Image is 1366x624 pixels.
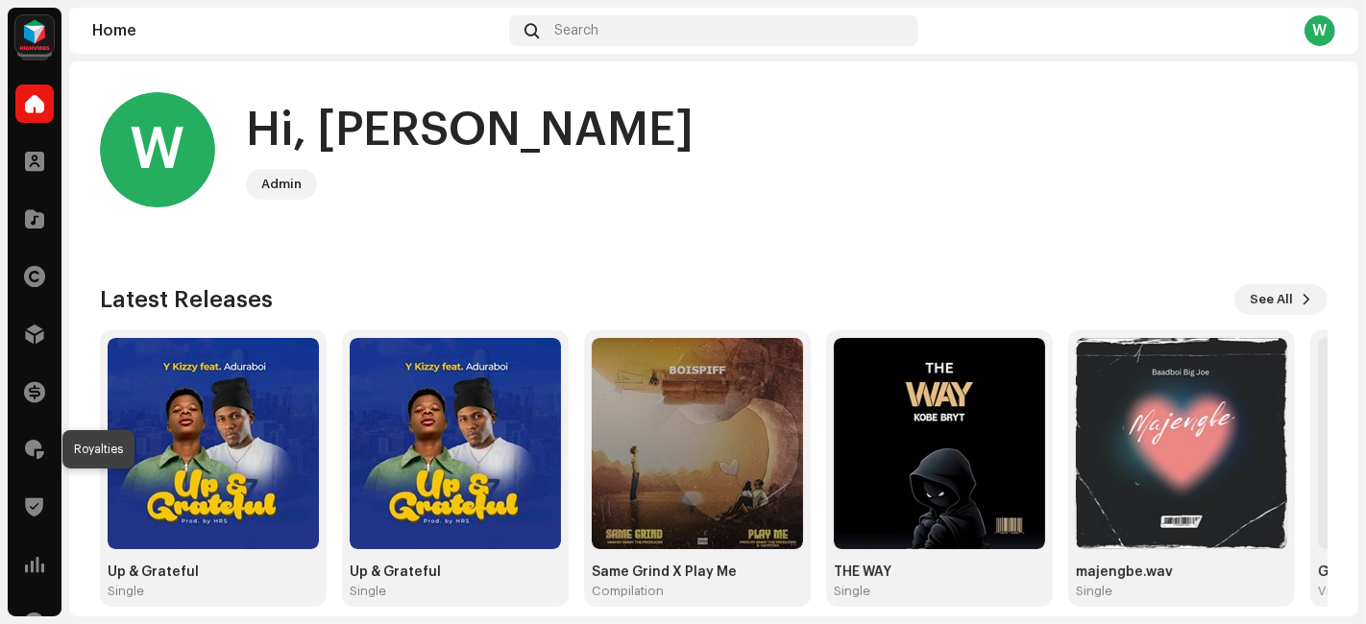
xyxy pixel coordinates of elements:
[108,338,319,549] img: 8d5944df-8fa2-4efa-bea1-bf633fa688a5
[1076,338,1287,549] img: 5bb87a79-6486-42ab-b5c6-6ae1773d24ed
[1234,284,1328,315] button: See All
[92,23,501,38] div: Home
[261,173,302,196] div: Admin
[350,338,561,549] img: 5ca49ff5-ab1f-468c-b667-b6277a48434c
[100,284,273,315] h3: Latest Releases
[592,584,664,599] div: Compilation
[350,584,386,599] div: Single
[834,584,870,599] div: Single
[1076,564,1287,580] div: majengbe.wav
[100,92,215,207] div: W
[592,338,803,549] img: 35d9108c-ef81-497a-afa6-8e171f334714
[1076,584,1112,599] div: Single
[108,584,144,599] div: Single
[1305,15,1335,46] div: W
[350,564,561,580] div: Up & Grateful
[15,15,54,54] img: feab3aad-9b62-475c-8caf-26f15a9573ee
[108,564,319,580] div: Up & Grateful
[1250,280,1293,319] span: See All
[246,100,694,161] div: Hi, [PERSON_NAME]
[834,564,1045,580] div: THE WAY
[554,23,598,38] span: Search
[1318,584,1354,599] div: Video
[592,564,803,580] div: Same Grind X Play Me
[834,338,1045,549] img: cd7bb253-dacd-4839-8845-1af557ecfdcf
